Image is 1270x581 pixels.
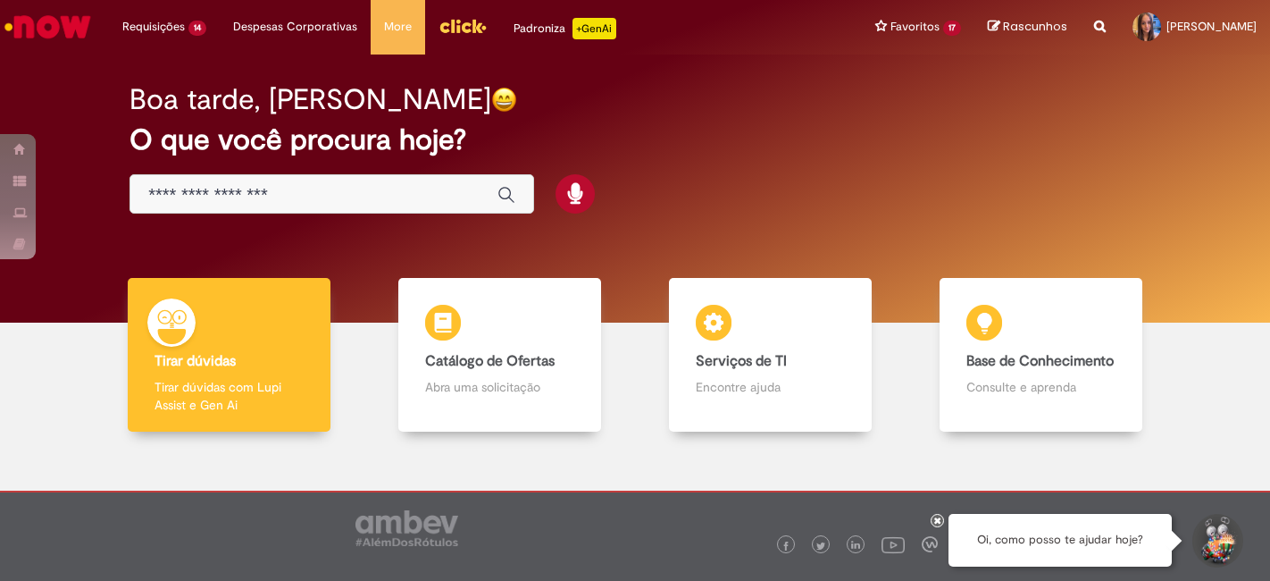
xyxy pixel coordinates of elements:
img: logo_footer_youtube.png [881,533,905,556]
a: Tirar dúvidas Tirar dúvidas com Lupi Assist e Gen Ai [94,278,364,433]
h2: O que você procura hoje? [130,124,1140,156]
img: logo_footer_twitter.png [816,542,825,551]
a: Serviços de TI Encontre ajuda [635,278,906,433]
p: Consulte e aprenda [966,378,1116,396]
span: Requisições [122,18,185,36]
h2: Boa tarde, [PERSON_NAME] [130,84,491,115]
b: Serviços de TI [696,352,787,370]
img: ServiceNow [2,9,94,45]
img: happy-face.png [491,87,517,113]
span: [PERSON_NAME] [1166,19,1257,34]
span: Rascunhos [1003,18,1067,35]
button: Iniciar Conversa de Suporte [1190,514,1243,568]
a: Catálogo de Ofertas Abra uma solicitação [364,278,635,433]
a: Base de Conhecimento Consulte e aprenda [906,278,1176,433]
a: Rascunhos [988,19,1067,36]
span: Favoritos [890,18,940,36]
span: Despesas Corporativas [233,18,357,36]
b: Catálogo de Ofertas [425,352,555,370]
div: Oi, como posso te ajudar hoje? [948,514,1172,567]
p: +GenAi [572,18,616,39]
img: logo_footer_linkedin.png [851,541,860,552]
div: Padroniza [514,18,616,39]
span: More [384,18,412,36]
img: logo_footer_workplace.png [922,536,938,552]
p: Encontre ajuda [696,378,846,396]
b: Tirar dúvidas [155,352,236,370]
span: 14 [188,21,206,36]
img: click_logo_yellow_360x200.png [439,13,487,39]
img: logo_footer_facebook.png [781,542,790,551]
b: Base de Conhecimento [966,352,1114,370]
p: Tirar dúvidas com Lupi Assist e Gen Ai [155,378,305,414]
p: Abra uma solicitação [425,378,575,396]
span: 17 [943,21,961,36]
img: logo_footer_ambev_rotulo_gray.png [355,510,458,546]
